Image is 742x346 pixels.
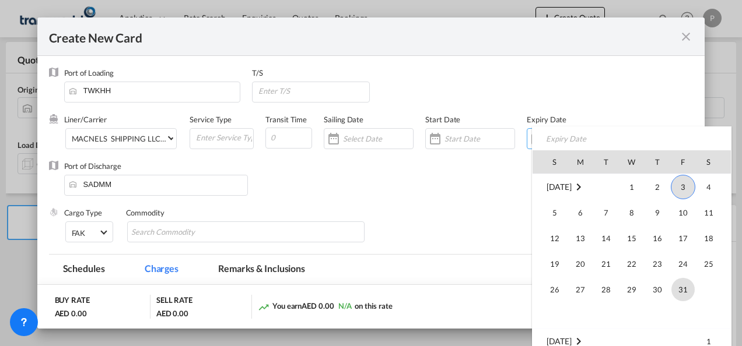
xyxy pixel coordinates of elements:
tr: Week 1 [533,174,731,200]
span: 7 [594,201,618,224]
th: T [645,150,670,174]
tr: Week 3 [533,225,731,251]
tr: Week undefined [533,302,731,329]
td: Saturday October 25 2025 [696,251,731,277]
td: Thursday October 16 2025 [645,225,670,251]
tr: Week 2 [533,200,731,225]
th: S [696,150,731,174]
span: 16 [646,227,669,250]
span: 3 [671,175,695,199]
span: 15 [620,227,643,250]
td: Tuesday October 28 2025 [593,277,619,302]
span: 12 [543,227,566,250]
span: 14 [594,227,618,250]
span: 13 [569,227,592,250]
td: Monday October 20 2025 [568,251,593,277]
th: M [568,150,593,174]
td: Wednesday October 22 2025 [619,251,645,277]
td: Sunday October 26 2025 [533,277,568,302]
span: 4 [697,175,720,199]
span: 20 [569,252,592,276]
td: Sunday October 19 2025 [533,251,568,277]
td: Monday October 13 2025 [568,225,593,251]
th: W [619,150,645,174]
span: 29 [620,278,643,301]
td: Thursday October 9 2025 [645,200,670,225]
td: Wednesday October 29 2025 [619,277,645,302]
td: October 2025 [533,174,619,200]
span: 8 [620,201,643,224]
span: 6 [569,201,592,224]
td: Wednesday October 1 2025 [619,174,645,200]
td: Sunday October 12 2025 [533,225,568,251]
span: 19 [543,252,566,276]
span: 11 [697,201,720,224]
span: 25 [697,252,720,276]
td: Tuesday October 7 2025 [593,200,619,225]
td: Tuesday October 14 2025 [593,225,619,251]
td: Saturday October 4 2025 [696,174,731,200]
td: Saturday October 11 2025 [696,200,731,225]
span: 9 [646,201,669,224]
span: 17 [671,227,695,250]
td: Friday October 31 2025 [670,277,696,302]
span: 23 [646,252,669,276]
td: Friday October 17 2025 [670,225,696,251]
span: 28 [594,278,618,301]
td: Thursday October 2 2025 [645,174,670,200]
td: Friday October 3 2025 [670,174,696,200]
span: 21 [594,252,618,276]
td: Saturday October 18 2025 [696,225,731,251]
span: 10 [671,201,695,224]
td: Friday October 10 2025 [670,200,696,225]
th: F [670,150,696,174]
span: 26 [543,278,566,301]
span: 5 [543,201,566,224]
td: Sunday October 5 2025 [533,200,568,225]
tr: Week 4 [533,251,731,277]
td: Wednesday October 15 2025 [619,225,645,251]
span: 22 [620,252,643,276]
span: 1 [620,175,643,199]
th: T [593,150,619,174]
th: S [533,150,568,174]
span: 27 [569,278,592,301]
span: 30 [646,278,669,301]
td: Wednesday October 8 2025 [619,200,645,225]
span: 31 [671,278,695,301]
span: 24 [671,252,695,276]
td: Tuesday October 21 2025 [593,251,619,277]
tr: Week 5 [533,277,731,302]
span: 18 [697,227,720,250]
td: Monday October 27 2025 [568,277,593,302]
td: Thursday October 23 2025 [645,251,670,277]
span: 2 [646,175,669,199]
td: Thursday October 30 2025 [645,277,670,302]
span: [DATE] [547,182,572,192]
td: Monday October 6 2025 [568,200,593,225]
td: Friday October 24 2025 [670,251,696,277]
